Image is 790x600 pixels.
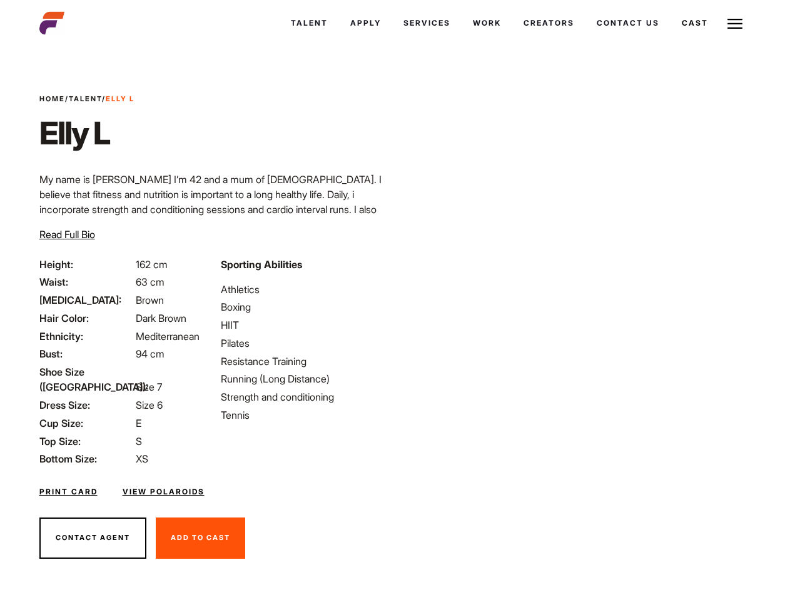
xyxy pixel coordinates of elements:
[136,399,163,411] span: Size 6
[221,282,387,297] li: Athletics
[106,94,134,103] strong: Elly L
[339,6,392,40] a: Apply
[39,11,64,36] img: cropped-aefm-brand-fav-22-square.png
[39,228,95,241] span: Read Full Bio
[392,6,462,40] a: Services
[39,292,133,307] span: [MEDICAL_DATA]:
[136,294,164,306] span: Brown
[39,397,133,412] span: Dress Size:
[39,517,146,559] button: Contact Agent
[221,299,387,314] li: Boxing
[39,329,133,344] span: Ethnicity:
[39,416,133,431] span: Cup Size:
[39,94,134,104] span: / /
[221,354,387,369] li: Resistance Training
[136,452,148,465] span: XS
[136,258,168,271] span: 162 cm
[462,6,512,40] a: Work
[39,172,388,277] p: My name is [PERSON_NAME] I’m 42 and a mum of [DEMOGRAPHIC_DATA]. I believe that fitness and nutri...
[123,486,205,497] a: View Polaroids
[221,317,387,332] li: HIIT
[136,347,165,360] span: 94 cm
[727,16,742,31] img: Burger icon
[280,6,339,40] a: Talent
[136,330,200,342] span: Mediterranean
[39,227,95,242] button: Read Full Bio
[221,407,387,422] li: Tennis
[512,6,585,40] a: Creators
[39,311,133,326] span: Hair Color:
[221,389,387,404] li: Strength and conditioning
[39,364,133,394] span: Shoe Size ([GEOGRAPHIC_DATA]):
[39,451,133,466] span: Bottom Size:
[39,274,133,289] span: Waist:
[39,257,133,272] span: Height:
[39,94,65,103] a: Home
[221,371,387,386] li: Running (Long Distance)
[39,434,133,449] span: Top Size:
[671,6,719,40] a: Cast
[39,114,134,152] h1: Elly L
[156,517,245,559] button: Add To Cast
[136,312,186,324] span: Dark Brown
[39,486,98,497] a: Print Card
[136,381,162,393] span: Size 7
[221,258,302,271] strong: Sporting Abilities
[39,346,133,361] span: Bust:
[221,336,387,351] li: Pilates
[585,6,671,40] a: Contact Us
[171,533,230,542] span: Add To Cast
[69,94,102,103] a: Talent
[136,276,165,288] span: 63 cm
[136,435,142,447] span: S
[136,417,141,429] span: E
